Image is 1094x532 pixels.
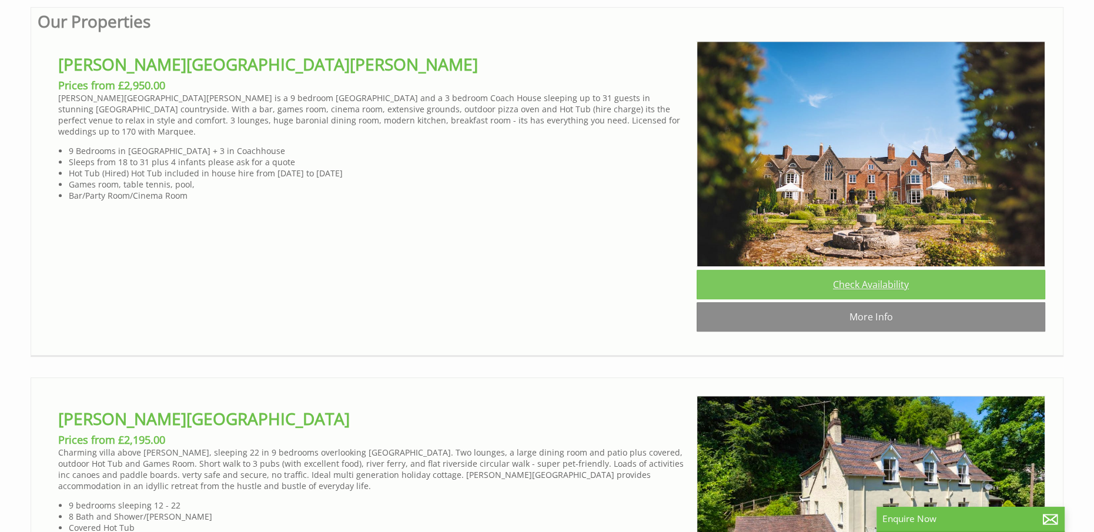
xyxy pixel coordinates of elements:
[58,407,350,430] a: [PERSON_NAME][GEOGRAPHIC_DATA]
[58,92,687,137] p: [PERSON_NAME][GEOGRAPHIC_DATA][PERSON_NAME] is a 9 bedroom [GEOGRAPHIC_DATA] and a 3 bedroom Coac...
[58,433,687,447] h3: Prices from £2,195.00
[69,145,687,156] li: 9 Bedrooms in [GEOGRAPHIC_DATA] + 3 in Coachhouse
[882,513,1059,525] p: Enquire Now
[69,156,687,168] li: Sleeps from 18 to 31 plus 4 infants please ask for a quote
[69,500,687,511] li: 9 bedrooms sleeping 12 - 22
[69,511,687,522] li: 8 Bath and Shower/[PERSON_NAME]
[58,53,478,75] a: [PERSON_NAME][GEOGRAPHIC_DATA][PERSON_NAME]
[58,78,687,92] h3: Prices from £2,950.00
[69,190,687,201] li: Bar/Party Room/Cinema Room
[697,302,1045,332] a: More Info
[69,179,687,190] li: Games room, table tennis, pool,
[697,270,1045,299] a: Check Availability
[69,168,687,179] li: Hot Tub (Hired) Hot Tub included in house hire from [DATE] to [DATE]
[58,447,687,491] p: Charming villa above [PERSON_NAME], sleeping 22 in 9 bedrooms overlooking [GEOGRAPHIC_DATA]. Two ...
[697,41,1045,267] img: Back_of_house.original.jpg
